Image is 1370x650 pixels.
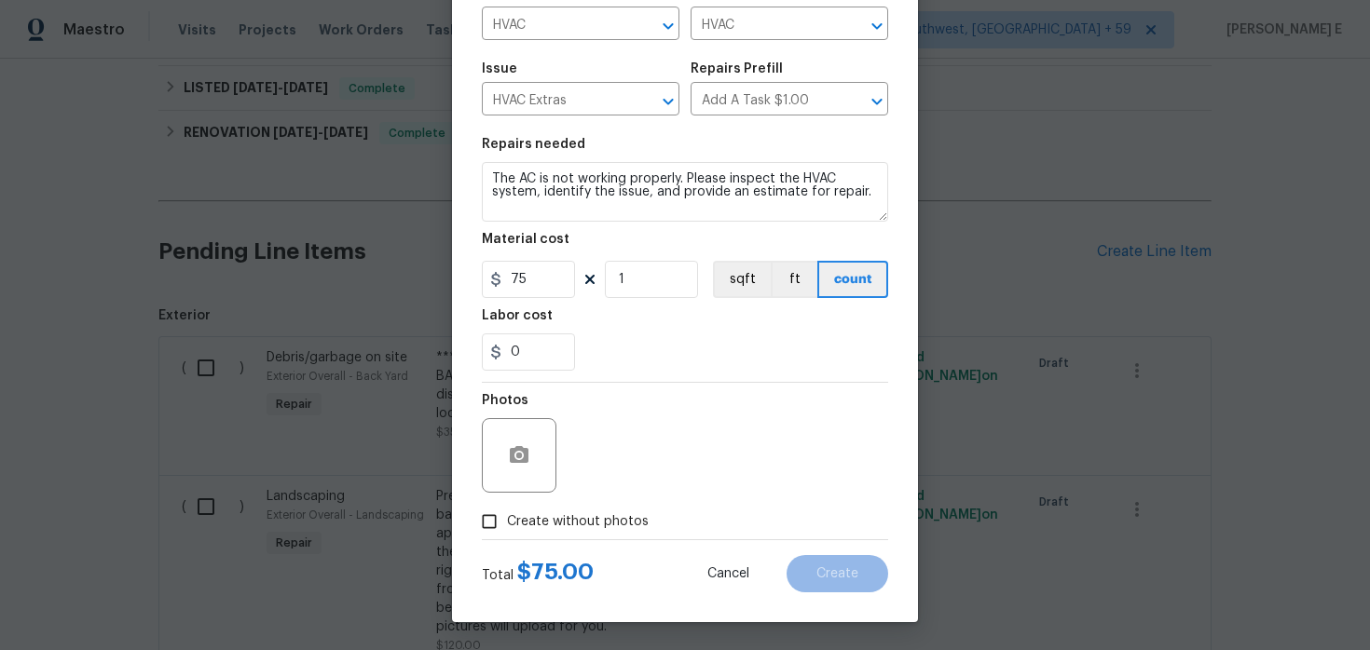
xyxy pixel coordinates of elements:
[507,512,649,532] span: Create without photos
[482,62,517,75] h5: Issue
[517,561,594,583] span: $ 75.00
[707,567,749,581] span: Cancel
[655,13,681,39] button: Open
[817,261,888,298] button: count
[864,13,890,39] button: Open
[691,62,783,75] h5: Repairs Prefill
[864,88,890,115] button: Open
[655,88,681,115] button: Open
[771,261,817,298] button: ft
[678,555,779,592] button: Cancel
[482,138,585,151] h5: Repairs needed
[482,309,553,322] h5: Labor cost
[482,162,888,222] textarea: The AC is not working properly. Please inspect the HVAC system, identify the issue, and provide a...
[482,233,569,246] h5: Material cost
[482,562,594,585] div: Total
[816,567,858,581] span: Create
[787,555,888,592] button: Create
[482,394,528,407] h5: Photos
[713,261,771,298] button: sqft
